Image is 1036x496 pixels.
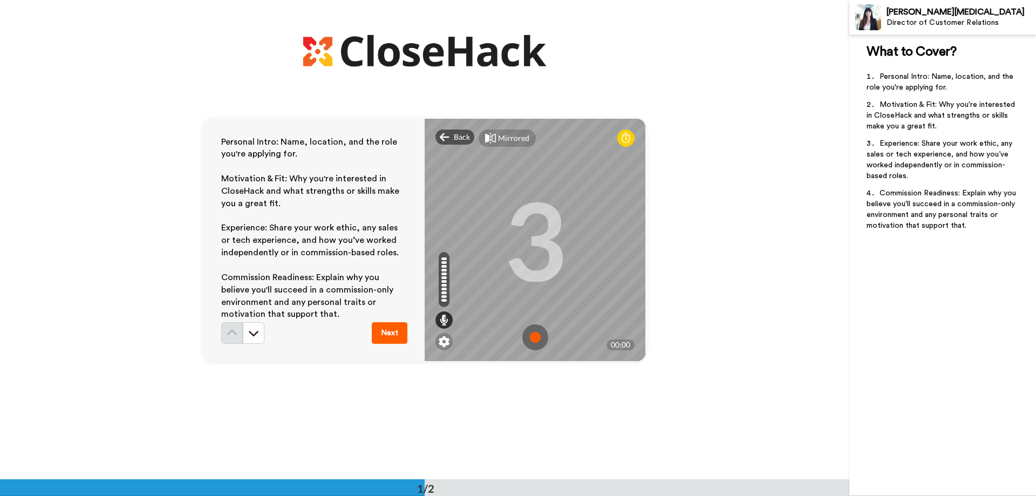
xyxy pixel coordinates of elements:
span: Commission Readiness: Explain why you believe you'll succeed in a commission-only environment and... [221,273,396,319]
span: Motivation & Fit: Why you're interested in CloseHack and what strengths or skills make you a grea... [221,174,401,208]
span: Personal Intro: Name, location, and the role you're applying for. [867,73,1015,91]
span: Experience: Share your work ethic, any sales or tech experience, and how you’ve worked independen... [867,140,1014,180]
div: [PERSON_NAME][MEDICAL_DATA] [887,7,1035,17]
div: Director of Customer Relations [887,18,1035,28]
img: ic_record_start.svg [522,324,548,350]
div: Mirrored [498,133,529,144]
span: Motivation & Fit: Why you're interested in CloseHack and what strengths or skills make you a grea... [867,101,1017,130]
div: Back [435,130,474,145]
span: Experience: Share your work ethic, any sales or tech experience, and how you’ve worked independen... [221,223,400,257]
span: Commission Readiness: Explain why you believe you'll succeed in a commission-only environment and... [867,189,1018,229]
div: 1/2 [400,481,452,496]
div: 3 [504,199,567,280]
span: Personal Intro: Name, location, and the role you're applying for. [221,138,399,159]
span: What to Cover? [867,45,956,58]
img: Profile Image [855,4,881,30]
div: 00:00 [606,339,635,350]
button: Next [372,322,407,344]
img: ic_gear.svg [439,336,449,347]
span: Back [454,132,470,142]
